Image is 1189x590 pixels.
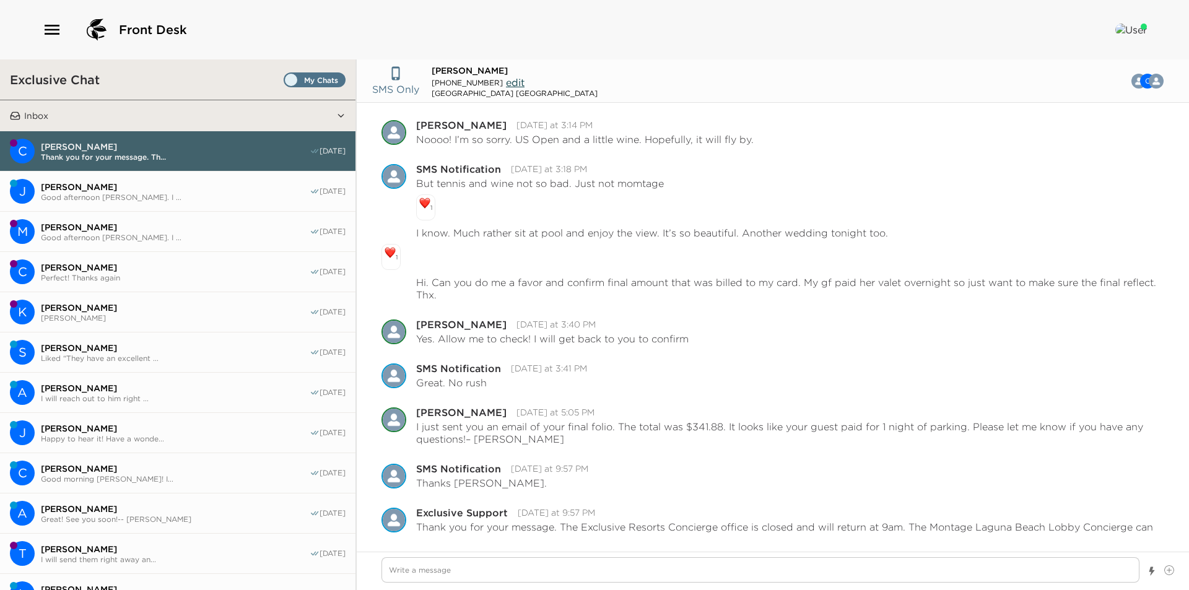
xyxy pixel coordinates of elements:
span: [PERSON_NAME] [41,503,310,514]
li: 1 [396,247,398,268]
span: Good afternoon [PERSON_NAME]. I ... [41,193,310,202]
p: Thank you for your message. The Exclusive Resorts Concierge office is closed and will return at 9... [416,521,1164,545]
span: Front Desk [119,21,187,38]
p: I know. Much rather sit at pool and enjoy the view. It’s so beautiful. Another wedding tonight too. [416,227,888,239]
div: SMS Notification [416,464,501,474]
div: M [10,219,35,244]
p: Hi. Can you do me a favor and confirm final amount that was billed to my card. My gf paid her val... [416,276,1164,301]
time: 2025-08-31T04:57:27.184Z [518,507,595,518]
span: Good afternoon [PERSON_NAME]. I ... [41,233,310,242]
span: Good morning [PERSON_NAME]! I... [41,474,310,484]
div: Crisanta DellaRosa [10,461,35,485]
time: 2025-08-30T22:41:16.642Z [511,363,587,374]
span: [PERSON_NAME] [41,342,310,354]
span: [DATE] [320,267,346,277]
p: But tennis and wine not so bad. Just not momtage [416,177,664,189]
div: Carol Treadway [10,139,35,163]
p: Inbox [24,110,48,121]
p: Thanks [PERSON_NAME]. [416,477,547,489]
div: SMS Notification [381,363,406,388]
time: 2025-08-30T22:18:27.170Z [511,163,587,175]
span: [DATE] [320,186,346,196]
div: A [10,501,35,526]
span: [PERSON_NAME] [41,544,310,555]
span: [PERSON_NAME] [41,222,310,233]
div: SMS Notification [416,363,501,373]
span: [PERSON_NAME] [41,141,310,152]
time: 2025-08-31T04:57:01.721Z [511,463,588,474]
img: S [381,164,406,189]
span: [PHONE_NUMBER] [432,78,503,87]
div: SMS Notification [381,464,406,488]
textarea: Write a message [381,557,1139,583]
div: T [10,541,35,566]
span: Liked “They have an excellent ... [41,354,310,363]
div: Vanessa Hurtado [381,319,406,344]
div: A [10,380,35,405]
span: [PERSON_NAME] [41,262,310,273]
p: I just sent you an email of your final folio. The total was $341.88. It looks like your guest pai... [416,420,1164,445]
img: E [381,508,406,532]
img: User [1115,24,1147,36]
div: S [10,340,35,365]
span: I will reach out to him right ... [41,394,310,403]
span: [PERSON_NAME] [41,302,310,313]
div: Megan Findley [10,219,35,244]
span: Great! See you soon!-- [PERSON_NAME] [41,514,310,524]
span: [DATE] [320,146,346,156]
div: J [10,420,35,445]
span: I will send them right away an... [41,555,310,564]
span: edit [506,76,525,89]
img: V [381,319,406,344]
div: Timothy McKibben [10,541,35,566]
div: [PERSON_NAME] [416,120,507,130]
button: Show templates [1148,560,1156,582]
span: [PERSON_NAME] [41,181,310,193]
div: Jonathan Klein [10,420,35,445]
img: logo [82,15,111,45]
div: K [10,300,35,324]
span: [DATE] [320,307,346,317]
div: [PERSON_NAME] [416,407,507,417]
time: 2025-08-30T22:40:27.192Z [516,319,596,330]
div: Exclusive Support [381,508,406,532]
label: Set all destinations [284,72,346,87]
span: Perfect! Thanks again [41,273,310,282]
p: SMS Only [372,82,419,97]
time: 2025-08-30T22:14:02.605Z [516,119,593,131]
div: Exclusive Support [416,508,508,518]
div: SMS Notification [381,164,406,189]
div: SMS Notification [416,164,501,174]
span: [DATE] [320,388,346,397]
div: Christine ZeBrack [10,259,35,284]
div: Steven Barnett [10,340,35,365]
span: [DATE] [320,468,346,478]
span: [PERSON_NAME] [41,313,310,323]
p: Great. No rush [416,376,487,389]
p: Noooo! I’m so sorry. US Open and a little wine. Hopefully, it will fly by. [416,133,754,145]
span: [DATE] [320,508,346,518]
div: Kyle Fukushima [1149,74,1164,89]
time: 2025-08-31T00:05:27.317Z [516,407,594,418]
div: C [10,461,35,485]
img: S [381,464,406,488]
span: [DATE] [320,428,346,438]
div: Kyle Fukushima [10,300,35,324]
img: V [381,120,406,145]
button: KCV [1115,69,1174,93]
div: C [10,139,35,163]
div: [PERSON_NAME] [416,319,507,329]
div: C [10,259,35,284]
div: J [10,179,35,204]
span: [DATE] [320,227,346,236]
button: Inbox [20,100,336,131]
p: Yes. Allow me to check! I will get back to you to confirm [416,332,689,345]
img: S [381,363,406,388]
a: [EMAIL_ADDRESS][DOMAIN_NAME] [871,533,1059,545]
span: [PERSON_NAME] [41,463,310,474]
div: Allison Sullivan [10,501,35,526]
span: [DATE] [320,347,346,357]
div: Vanessa Hurtado [381,407,406,432]
span: [PERSON_NAME] [41,423,310,434]
span: [DATE] [320,549,346,558]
